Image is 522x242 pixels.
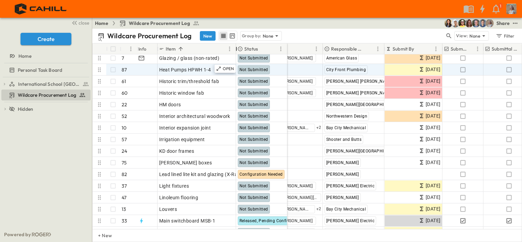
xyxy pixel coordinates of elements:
div: Info [138,39,147,58]
button: New [200,31,216,41]
p: 82 [122,171,127,178]
span: [PERSON_NAME] [326,172,359,177]
span: [DATE] [426,100,440,108]
span: Not Submitted [239,137,268,142]
a: Wildcare Procurement Log [1,90,89,100]
p: 10 [122,124,126,131]
span: [PERSON_NAME][GEOGRAPHIC_DATA] [326,102,401,107]
span: [PERSON_NAME][GEOGRAPHIC_DATA] [326,149,401,153]
div: Info [137,43,157,54]
a: Personal Task Board [1,65,89,75]
p: Item [166,45,176,52]
img: Kevin Lewis (klewis@cahill-sf.com) [458,19,466,27]
button: Filter [493,31,517,41]
p: 37 [122,183,127,189]
span: Not Submitted [239,91,268,95]
span: Heat Pumps HPWH 1-4 [159,66,211,73]
span: [PERSON_NAME] [PERSON_NAME] [326,91,393,95]
button: Menu [225,45,234,53]
span: Northwestern Design [326,114,368,119]
img: Jared Salin (jsalin@cahill-sf.com) [472,19,480,27]
span: Lead lined lite kit and glazing (X-Ray Room) [159,171,257,178]
span: [DATE] [426,77,440,85]
span: Interior architectural woodwork [159,113,230,120]
span: Released, Pending Confirm [239,218,292,223]
div: International School San Franciscotest [1,79,91,90]
button: Menu [374,45,382,53]
span: [PERSON_NAME] [PERSON_NAME] [326,79,393,84]
span: Not Submitted [239,160,268,165]
span: [PERSON_NAME] Electric [326,218,375,223]
a: Wildcare Procurement Log [119,20,200,27]
span: [DATE] [426,54,440,62]
a: Home [1,51,89,61]
span: [DATE] [426,135,440,143]
div: Filter [495,32,515,40]
span: [PERSON_NAME] [280,183,313,189]
span: + 2 [316,229,321,236]
span: KD door frames [159,148,194,154]
span: Not Submitted [239,207,268,212]
p: 24 [122,148,127,154]
div: # [120,43,137,54]
span: Hidden [18,106,33,112]
span: Shooter and Butts [326,137,362,142]
span: Wildcare Procurement Log [18,92,76,98]
p: 47 [122,194,126,201]
span: [PERSON_NAME] [280,55,313,61]
span: Not Submitted [239,149,268,153]
p: Group by: [242,32,261,39]
p: OPEN [223,66,234,71]
img: Will Nethercutt (wnethercutt@cahill-sf.com) [479,19,487,27]
button: Sort [259,45,267,53]
a: International School San Francisco [9,79,89,89]
span: [DATE] [426,182,440,190]
span: Historic trim/threshold fab [159,78,219,85]
span: Not Submitted [239,56,268,60]
span: + 2 [316,124,321,131]
span: [PERSON_NAME][EMAIL_ADDRESS][DOMAIN_NAME] [280,195,318,200]
div: table view [218,31,237,41]
p: 87 [122,66,127,73]
p: 1 [500,3,501,9]
p: None [263,32,274,39]
p: 61 [122,78,126,85]
span: Not Submitted [239,79,268,84]
button: Sort [366,45,374,53]
span: Linoleum flooring [159,194,198,201]
span: [PERSON_NAME] boxes [159,159,212,166]
img: 4f72bfc4efa7236828875bac24094a5ddb05241e32d018417354e964050affa1.png [8,2,74,16]
span: City Front Plumbing [326,67,366,72]
span: [PERSON_NAME] [280,125,312,131]
span: International School San Francisco [18,81,81,88]
span: Wildcare Procurement Log [129,20,190,27]
nav: breadcrumbs [95,20,204,27]
img: Gondica Strykers (gstrykers@cahill-sf.com) [485,19,494,27]
span: [DATE] [426,159,440,166]
span: + 2 [316,206,321,213]
p: Submitted? [451,45,467,52]
span: [DATE] [426,147,440,155]
span: [DATE] [426,205,440,213]
p: 52 [122,113,127,120]
p: Submittal Approved? [492,45,518,52]
span: [PERSON_NAME] [326,195,359,200]
span: [PERSON_NAME] [326,160,359,165]
p: Submit By [393,45,414,52]
p: 69 [122,229,127,236]
button: Menu [473,45,482,53]
button: Menu [312,45,320,53]
span: [DATE] [426,124,440,132]
p: 75 [122,159,127,166]
p: Responsible Contractor [331,45,365,52]
span: [PERSON_NAME] [280,206,312,212]
button: Menu [432,45,440,53]
span: Not Submitted [239,114,268,119]
span: Not Submitted [239,184,268,188]
span: Glazing / glass (non-rated) [159,55,220,62]
button: Menu [127,45,135,53]
div: Wildcare Procurement Logtest [1,90,91,100]
span: close [79,19,89,26]
span: Light fixtures [159,183,189,189]
span: Not Submitted [239,195,268,200]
